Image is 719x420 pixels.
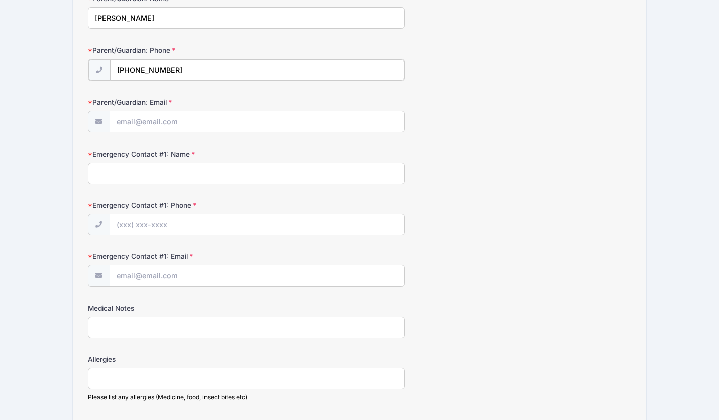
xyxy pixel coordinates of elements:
[88,200,269,210] label: Emergency Contact #1: Phone
[88,45,269,55] label: Parent/Guardian: Phone
[88,393,405,402] div: Please list any allergies (Medicine, food, insect bites etc)
[88,303,269,313] label: Medical Notes
[88,97,269,107] label: Parent/Guardian: Email
[88,354,269,364] label: Allergies
[110,265,405,287] input: email@email.com
[110,111,405,132] input: email@email.com
[110,59,404,81] input: (xxx) xxx-xxxx
[110,214,405,235] input: (xxx) xxx-xxxx
[88,251,269,261] label: Emergency Contact #1: Email
[88,149,269,159] label: Emergency Contact #1: Name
